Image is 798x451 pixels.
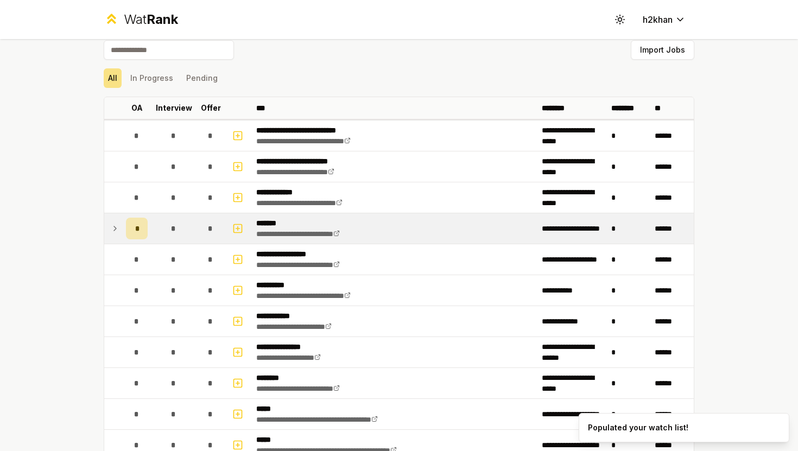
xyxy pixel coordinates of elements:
[634,10,694,29] button: h2khan
[201,103,221,113] p: Offer
[104,68,122,88] button: All
[182,68,222,88] button: Pending
[643,13,673,26] span: h2khan
[588,422,688,433] div: Populated your watch list!
[631,40,694,60] button: Import Jobs
[104,11,178,28] a: WatRank
[147,11,178,27] span: Rank
[126,68,178,88] button: In Progress
[124,11,178,28] div: Wat
[156,103,192,113] p: Interview
[131,103,143,113] p: OA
